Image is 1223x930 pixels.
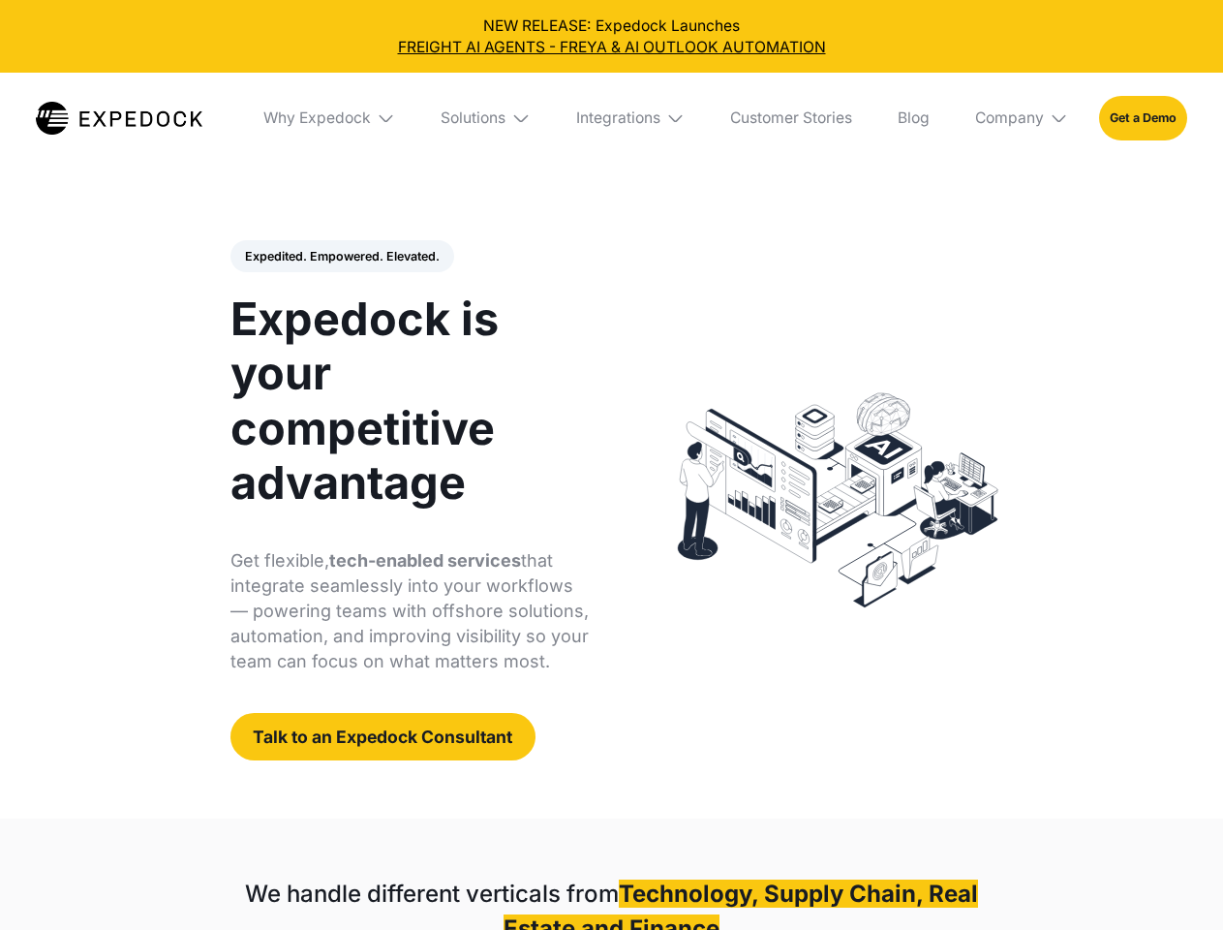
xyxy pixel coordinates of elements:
div: Integrations [576,108,660,128]
div: Solutions [441,108,505,128]
strong: tech-enabled services [329,550,521,571]
div: NEW RELEASE: Expedock Launches [15,15,1208,58]
p: Get flexible, that integrate seamlessly into your workflows — powering teams with offshore soluti... [230,548,590,674]
a: Customer Stories [715,73,867,164]
div: Solutions [426,73,546,164]
h1: Expedock is your competitive advantage [230,292,590,510]
iframe: Chat Widget [1126,837,1223,930]
div: Integrations [561,73,700,164]
a: FREIGHT AI AGENTS - FREYA & AI OUTLOOK AUTOMATION [15,37,1208,58]
a: Blog [882,73,944,164]
a: Get a Demo [1099,96,1187,139]
div: Company [960,73,1084,164]
div: Why Expedock [248,73,411,164]
div: Company [975,108,1044,128]
div: Why Expedock [263,108,371,128]
strong: We handle different verticals from [245,880,619,908]
a: Talk to an Expedock Consultant [230,713,535,760]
